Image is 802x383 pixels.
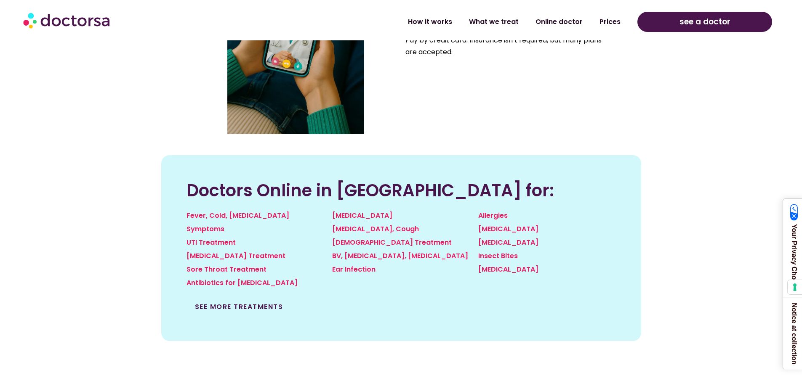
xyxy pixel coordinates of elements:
a: How it works [400,12,461,32]
h2: Doctors Online in [GEOGRAPHIC_DATA] for: [187,180,616,201]
a: [MEDICAL_DATA] [478,264,538,274]
nav: Menu [207,12,629,32]
a: Prices [591,12,629,32]
a: UTI Treatment [187,238,236,247]
a: BV [332,251,341,261]
a: Online doctor [527,12,591,32]
a: Ear Infection [332,264,376,274]
a: [MEDICAL_DATA] [478,224,538,234]
a: Antibiotics for [MEDICAL_DATA] [187,278,298,288]
a: Insect Bites [478,251,518,261]
a: Fever, Cold, [MEDICAL_DATA] Symptoms [187,211,289,234]
a: Sore Throat Treatment [187,264,266,274]
a: see a doctor [637,12,772,32]
a: [MEDICAL_DATA] Treatment [187,251,285,261]
button: Your consent preferences for tracking technologies [788,280,802,294]
a: [MEDICAL_DATA], Cough [332,224,419,234]
span: see a doctor [679,15,730,29]
a: [MEDICAL_DATA] [478,238,538,247]
a: [MEDICAL_DATA] [332,211,392,220]
a: Allergies [478,211,508,220]
a: See more treatments [195,302,283,312]
a: , [MEDICAL_DATA] [405,251,468,261]
a: [DEMOGRAPHIC_DATA] Treatment [332,238,452,247]
img: California Consumer Privacy Act (CCPA) Opt-Out Icon [790,204,798,221]
a: What we treat [461,12,527,32]
a: , [MEDICAL_DATA] [341,251,405,261]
